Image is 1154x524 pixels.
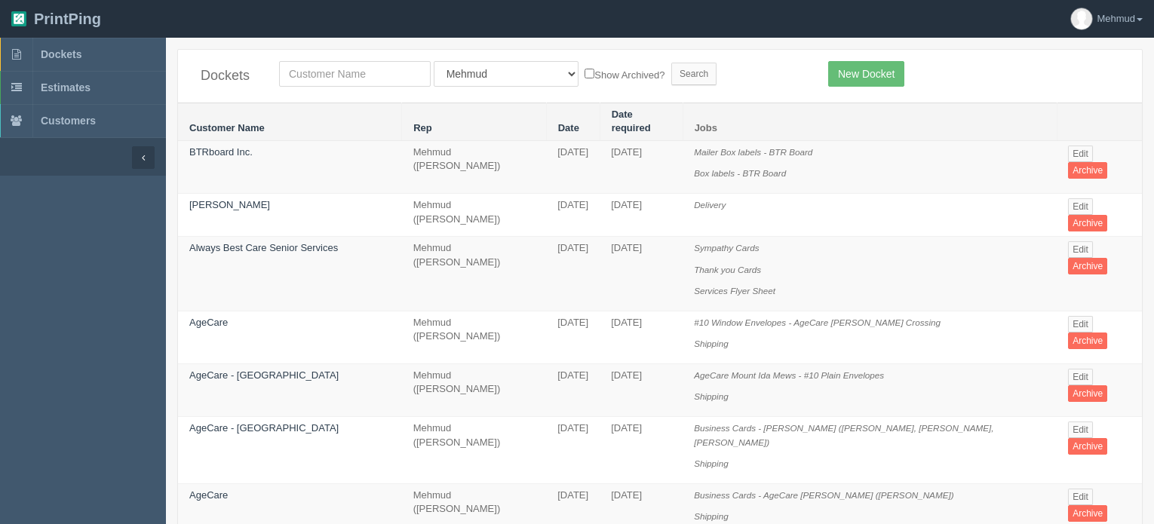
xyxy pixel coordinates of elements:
a: Edit [1068,198,1093,215]
a: Archive [1068,385,1107,402]
td: [DATE] [600,416,683,483]
a: Edit [1068,146,1093,162]
h4: Dockets [201,69,256,84]
i: Box labels - BTR Board [694,168,786,178]
td: Mehmud ([PERSON_NAME]) [402,237,547,311]
i: Delivery [694,200,726,210]
i: #10 Window Envelopes - AgeCare [PERSON_NAME] Crossing [694,317,941,327]
td: [DATE] [600,237,683,311]
img: avatar_default-7531ab5dedf162e01f1e0bb0964e6a185e93c5c22dfe317fb01d7f8cd2b1632c.jpg [1071,8,1092,29]
span: Estimates [41,81,91,93]
td: [DATE] [546,416,600,483]
td: [DATE] [546,311,600,363]
i: Services Flyer Sheet [694,286,775,296]
td: Mehmud ([PERSON_NAME]) [402,363,547,416]
a: AgeCare [189,489,228,501]
td: Mehmud ([PERSON_NAME]) [402,194,547,237]
a: Archive [1068,162,1107,179]
a: Edit [1068,421,1093,438]
input: Show Archived? [585,69,594,78]
a: AgeCare - [GEOGRAPHIC_DATA] [189,422,339,434]
img: logo-3e63b451c926e2ac314895c53de4908e5d424f24456219fb08d385ab2e579770.png [11,11,26,26]
td: [DATE] [546,140,600,193]
a: Edit [1068,241,1093,258]
i: Mailer Box labels - BTR Board [694,147,812,157]
a: Customer Name [189,122,265,133]
td: [DATE] [546,363,600,416]
a: Edit [1068,316,1093,332]
a: Date [558,122,579,133]
input: Search [671,63,717,85]
a: Archive [1068,438,1107,455]
td: [DATE] [600,140,683,193]
a: Archive [1068,258,1107,274]
td: Mehmud ([PERSON_NAME]) [402,416,547,483]
i: Shipping [694,391,729,401]
td: [DATE] [600,311,683,363]
a: AgeCare - [GEOGRAPHIC_DATA] [189,369,339,381]
a: Date required [612,109,651,134]
span: Dockets [41,48,81,60]
th: Jobs [683,103,1057,140]
a: BTRboard Inc. [189,146,253,158]
td: Mehmud ([PERSON_NAME]) [402,311,547,363]
a: AgeCare [189,317,228,328]
i: Sympathy Cards [694,243,759,253]
label: Show Archived? [585,66,664,83]
a: Archive [1068,215,1107,231]
td: [DATE] [600,363,683,416]
i: Business Cards - [PERSON_NAME] ([PERSON_NAME], [PERSON_NAME], [PERSON_NAME]) [694,423,993,447]
i: Shipping [694,511,729,521]
a: Edit [1068,489,1093,505]
i: Thank you Cards [694,265,761,274]
td: [DATE] [600,194,683,237]
i: Business Cards - AgeCare [PERSON_NAME] ([PERSON_NAME]) [694,490,953,500]
td: Mehmud ([PERSON_NAME]) [402,140,547,193]
a: [PERSON_NAME] [189,199,270,210]
a: Rep [413,122,432,133]
i: AgeCare Mount Ida Mews - #10 Plain Envelopes [694,370,884,380]
a: New Docket [828,61,904,87]
input: Customer Name [279,61,431,87]
a: Edit [1068,369,1093,385]
td: [DATE] [546,194,600,237]
i: Shipping [694,458,729,468]
a: Archive [1068,505,1107,522]
td: [DATE] [546,237,600,311]
a: Always Best Care Senior Services [189,242,338,253]
span: Customers [41,115,96,127]
i: Shipping [694,339,729,348]
a: Archive [1068,332,1107,349]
